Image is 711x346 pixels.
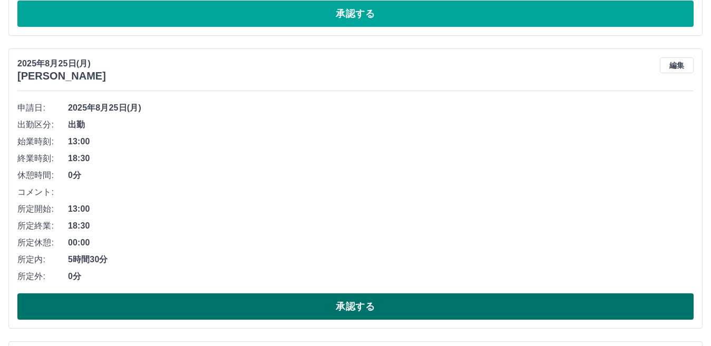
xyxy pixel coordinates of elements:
h3: [PERSON_NAME] [17,70,106,82]
span: 5時間30分 [68,253,694,266]
p: 2025年8月25日(月) [17,57,106,70]
span: 所定内: [17,253,68,266]
span: 2025年8月25日(月) [68,102,694,114]
span: 18:30 [68,152,694,165]
span: 所定終業: [17,220,68,232]
span: 出勤区分: [17,118,68,131]
span: 0分 [68,169,694,182]
span: 13:00 [68,203,694,215]
span: 始業時刻: [17,135,68,148]
span: 所定休憩: [17,236,68,249]
span: 0分 [68,270,694,283]
button: 承認する [17,293,694,320]
span: 申請日: [17,102,68,114]
span: 所定外: [17,270,68,283]
span: 所定開始: [17,203,68,215]
span: 出勤 [68,118,694,131]
span: 00:00 [68,236,694,249]
button: 承認する [17,1,694,27]
span: 13:00 [68,135,694,148]
span: 終業時刻: [17,152,68,165]
button: 編集 [660,57,694,73]
span: コメント: [17,186,68,199]
span: 休憩時間: [17,169,68,182]
span: 18:30 [68,220,694,232]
